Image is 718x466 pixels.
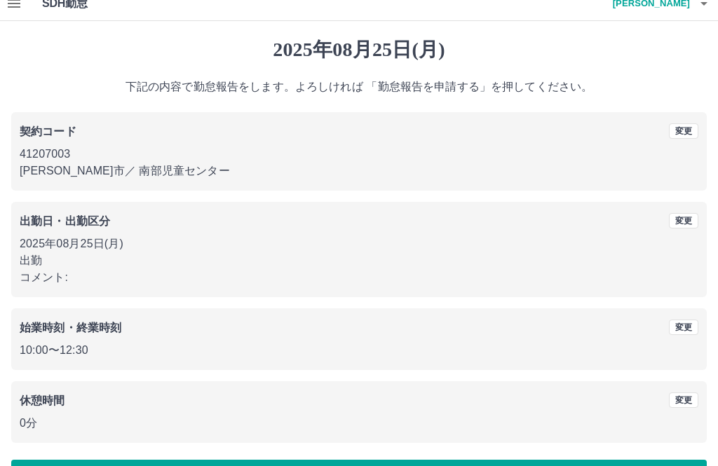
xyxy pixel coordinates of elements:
[669,213,698,228] button: 変更
[20,163,698,179] p: [PERSON_NAME]市 ／ 南部児童センター
[20,342,698,359] p: 10:00 〜 12:30
[669,320,698,335] button: 変更
[20,125,76,137] b: 契約コード
[20,252,698,269] p: 出勤
[11,78,707,95] p: 下記の内容で勤怠報告をします。よろしければ 「勤怠報告を申請する」を押してください。
[20,215,110,227] b: 出勤日・出勤区分
[20,235,698,252] p: 2025年08月25日(月)
[20,269,698,286] p: コメント:
[20,322,121,334] b: 始業時刻・終業時刻
[20,395,65,406] b: 休憩時間
[20,415,698,432] p: 0分
[20,146,698,163] p: 41207003
[11,38,707,62] h1: 2025年08月25日(月)
[669,123,698,139] button: 変更
[669,392,698,408] button: 変更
